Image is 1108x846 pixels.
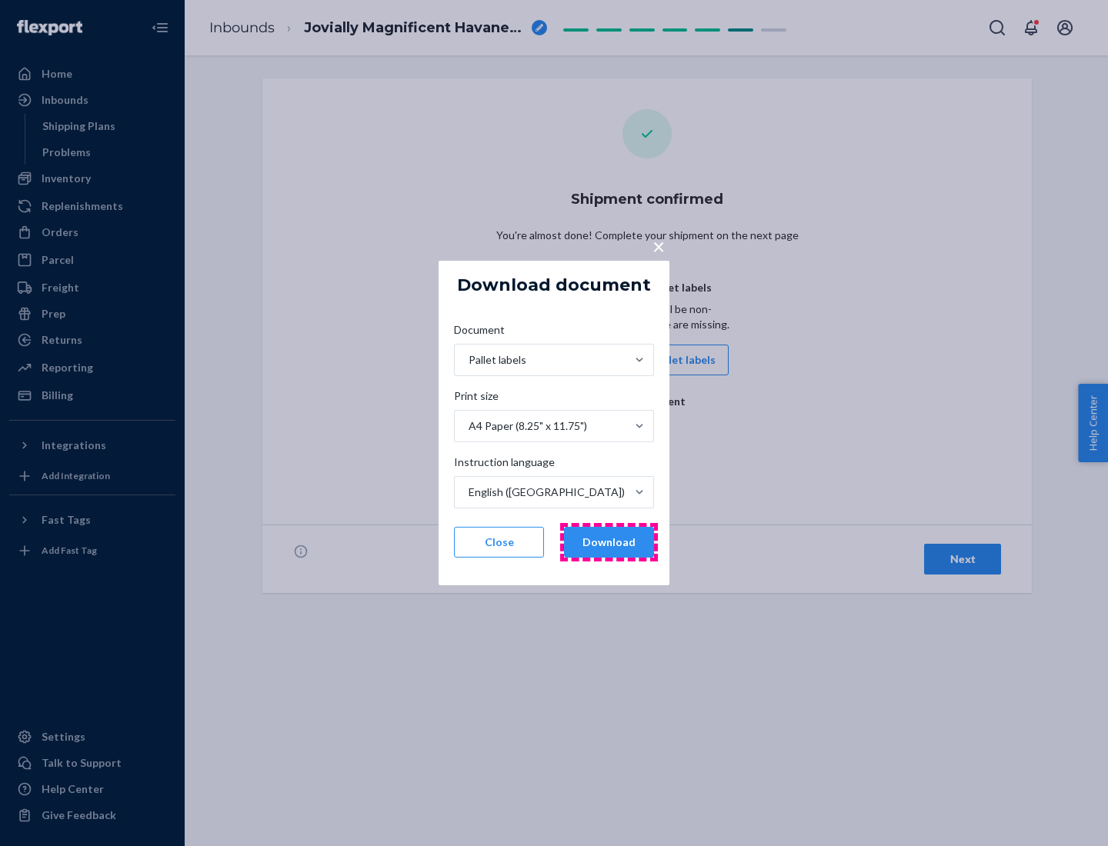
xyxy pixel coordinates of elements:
[454,388,499,410] span: Print size
[467,485,469,500] input: Instruction languageEnglish ([GEOGRAPHIC_DATA])
[467,418,469,434] input: Print sizeA4 Paper (8.25" x 11.75")
[454,322,505,344] span: Document
[454,455,555,476] span: Instruction language
[457,276,651,295] h5: Download document
[467,352,469,368] input: DocumentPallet labels
[454,527,544,558] button: Close
[564,527,654,558] button: Download
[469,418,587,434] div: A4 Paper (8.25" x 11.75")
[469,485,625,500] div: English ([GEOGRAPHIC_DATA])
[469,352,526,368] div: Pallet labels
[652,233,665,259] span: ×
